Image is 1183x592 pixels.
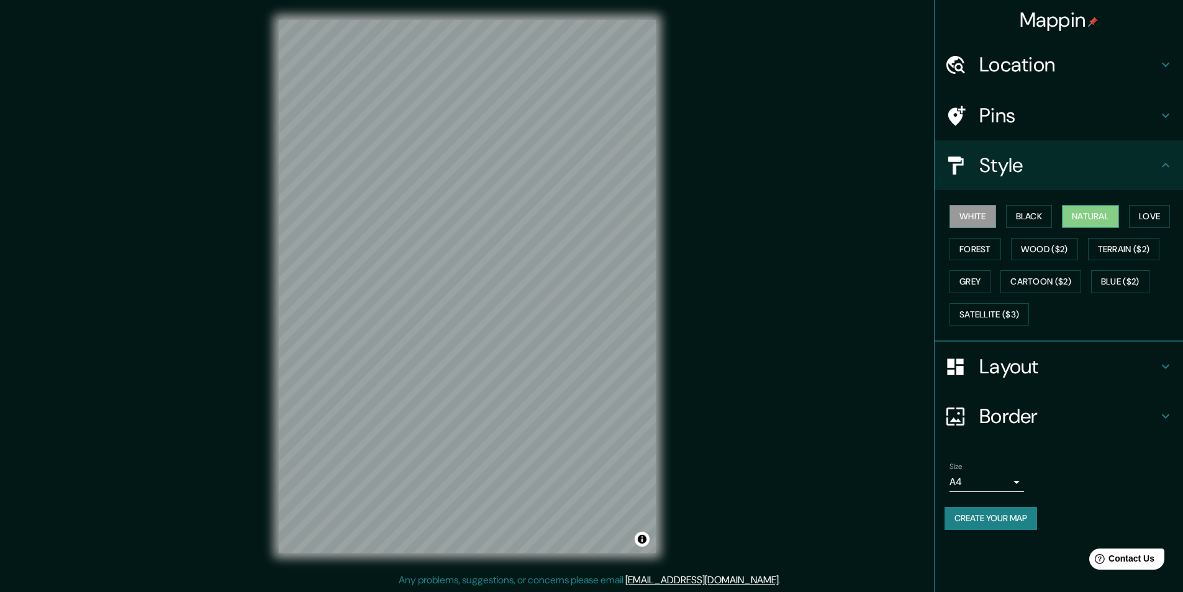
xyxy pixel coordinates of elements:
[1072,544,1169,578] iframe: Help widget launcher
[945,507,1037,530] button: Create your map
[979,354,1158,379] h4: Layout
[1011,238,1078,261] button: Wood ($2)
[935,40,1183,89] div: Location
[935,342,1183,391] div: Layout
[635,532,650,547] button: Toggle attribution
[1006,205,1053,228] button: Black
[950,472,1024,492] div: A4
[979,404,1158,429] h4: Border
[935,391,1183,441] div: Border
[950,303,1029,326] button: Satellite ($3)
[1062,205,1119,228] button: Natural
[950,462,963,472] label: Size
[950,270,990,293] button: Grey
[979,52,1158,77] h4: Location
[979,153,1158,178] h4: Style
[950,205,996,228] button: White
[1091,270,1149,293] button: Blue ($2)
[625,573,779,586] a: [EMAIL_ADDRESS][DOMAIN_NAME]
[935,91,1183,140] div: Pins
[1020,7,1099,32] h4: Mappin
[979,103,1158,128] h4: Pins
[1088,238,1160,261] button: Terrain ($2)
[279,20,656,553] canvas: Map
[950,238,1001,261] button: Forest
[1129,205,1170,228] button: Love
[399,573,781,588] p: Any problems, suggestions, or concerns please email .
[1000,270,1081,293] button: Cartoon ($2)
[935,140,1183,190] div: Style
[782,573,785,588] div: .
[1088,17,1098,27] img: pin-icon.png
[781,573,782,588] div: .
